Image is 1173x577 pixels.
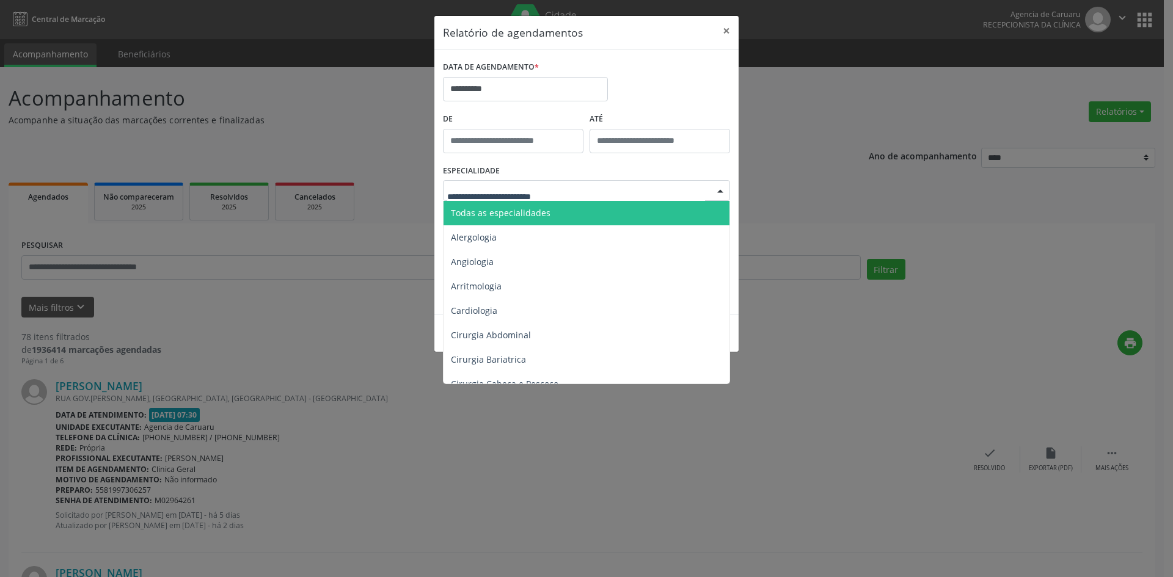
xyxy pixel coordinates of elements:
[590,110,730,129] label: ATÉ
[451,256,494,267] span: Angiologia
[443,24,583,40] h5: Relatório de agendamentos
[451,280,502,292] span: Arritmologia
[451,354,526,365] span: Cirurgia Bariatrica
[451,378,558,390] span: Cirurgia Cabeça e Pescoço
[451,231,497,243] span: Alergologia
[443,110,583,129] label: De
[714,16,739,46] button: Close
[451,329,531,341] span: Cirurgia Abdominal
[443,58,539,77] label: DATA DE AGENDAMENTO
[451,305,497,316] span: Cardiologia
[443,162,500,181] label: ESPECIALIDADE
[451,207,550,219] span: Todas as especialidades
